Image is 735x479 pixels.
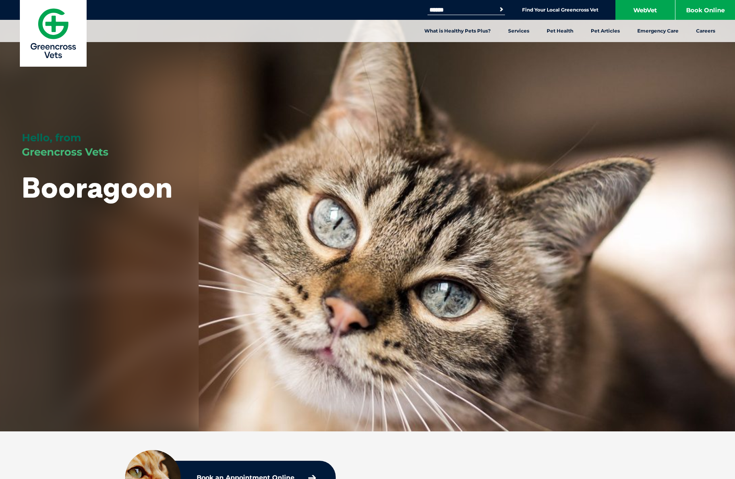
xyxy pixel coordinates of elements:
a: What is Healthy Pets Plus? [416,20,499,42]
a: Services [499,20,538,42]
h1: Booragoon [22,171,172,203]
a: Careers [687,20,724,42]
span: Greencross Vets [22,146,108,158]
a: Pet Health [538,20,582,42]
a: Emergency Care [629,20,687,42]
button: Search [497,6,505,13]
a: Find Your Local Greencross Vet [522,7,598,13]
span: Hello, from [22,131,81,144]
a: Pet Articles [582,20,629,42]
